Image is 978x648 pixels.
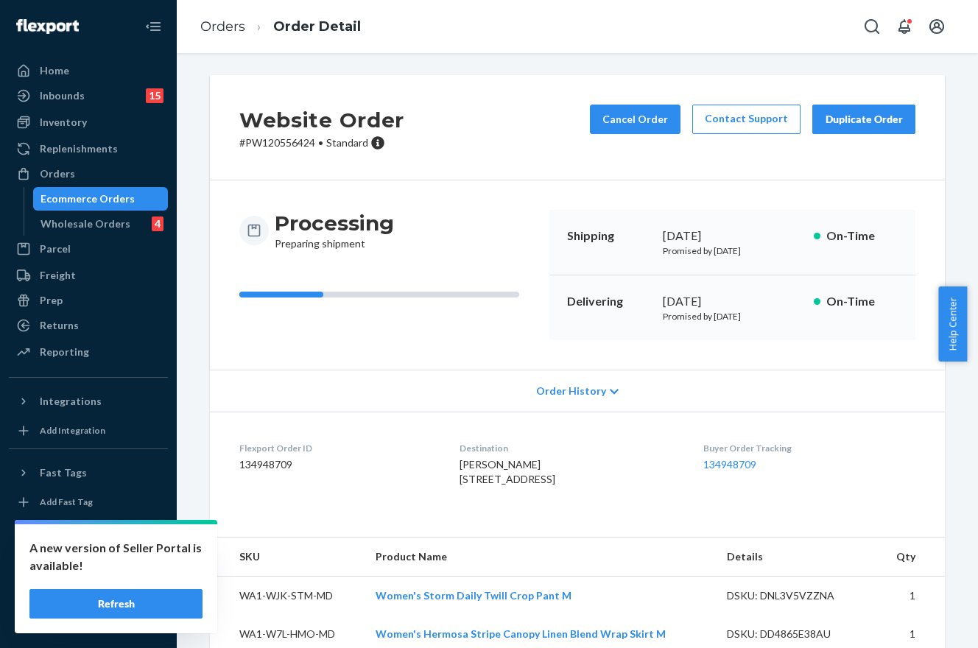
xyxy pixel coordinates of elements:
a: Returns [9,314,168,337]
div: Integrations [40,394,102,409]
a: Inbounds15 [9,84,168,108]
div: DSKU: DD4865E38AU [727,627,865,641]
a: Reporting [9,340,168,364]
img: Flexport logo [16,19,79,34]
p: On-Time [826,293,898,310]
a: Parcel [9,237,168,261]
dt: Buyer Order Tracking [703,442,915,454]
a: Women's Storm Daily Twill Crop Pant M [376,589,571,602]
h3: Processing [275,210,394,236]
span: [PERSON_NAME] [STREET_ADDRESS] [460,458,555,485]
th: SKU [210,538,364,577]
button: Refresh [29,589,203,619]
a: Contact Support [692,105,801,134]
p: On-Time [826,228,898,244]
a: Help Center [9,582,168,605]
a: Wholesale Orders4 [33,212,169,236]
dt: Destination [460,442,679,454]
div: Wholesale Orders [41,216,130,231]
p: Delivering [567,293,651,310]
span: Standard [326,136,368,149]
div: 4 [152,216,163,231]
h2: Website Order [239,105,404,135]
div: Duplicate Order [825,112,903,127]
span: • [318,136,323,149]
th: Product Name [364,538,716,577]
button: Close Navigation [138,12,168,41]
div: Ecommerce Orders [41,191,135,206]
div: DSKU: DNL3V5VZZNA [727,588,865,603]
div: Freight [40,268,76,283]
div: Preparing shipment [275,210,394,251]
td: WA1-WJK-STM-MD [210,577,364,616]
button: Cancel Order [590,105,680,134]
button: Help Center [938,286,967,362]
td: 1 [877,577,945,616]
button: Give Feedback [9,607,168,630]
button: Open notifications [890,12,919,41]
button: Open account menu [922,12,951,41]
a: Replenishments [9,137,168,161]
div: Fast Tags [40,465,87,480]
a: Freight [9,264,168,287]
button: Fast Tags [9,461,168,485]
a: Add Fast Tag [9,490,168,514]
div: Prep [40,293,63,308]
iframe: Opens a widget where you can chat to one of our agents [884,604,963,641]
div: [DATE] [663,293,802,310]
div: [DATE] [663,228,802,244]
button: Integrations [9,390,168,413]
div: Reporting [40,345,89,359]
a: Settings [9,532,168,555]
a: Inventory [9,110,168,134]
div: Parcel [40,242,71,256]
a: Home [9,59,168,82]
button: Talk to Support [9,557,168,580]
div: Add Integration [40,424,105,437]
p: # PW120556424 [239,135,404,150]
a: Orders [200,18,245,35]
a: Order Detail [273,18,361,35]
dt: Flexport Order ID [239,442,436,454]
div: Home [40,63,69,78]
div: 15 [146,88,163,103]
div: Returns [40,318,79,333]
div: Add Fast Tag [40,496,93,508]
button: Duplicate Order [812,105,915,134]
a: Women's Hermosa Stripe Canopy Linen Blend Wrap Skirt M [376,627,666,640]
p: A new version of Seller Portal is available! [29,539,203,574]
p: Promised by [DATE] [663,310,802,323]
p: Shipping [567,228,651,244]
a: Add Integration [9,419,168,443]
span: Order History [536,384,606,398]
a: Prep [9,289,168,312]
div: Inventory [40,115,87,130]
a: Ecommerce Orders [33,187,169,211]
th: Qty [877,538,945,577]
p: Promised by [DATE] [663,244,802,257]
div: Inbounds [40,88,85,103]
div: Replenishments [40,141,118,156]
a: Orders [9,162,168,186]
dd: 134948709 [239,457,436,472]
a: 134948709 [703,458,756,471]
button: Open Search Box [857,12,887,41]
div: Orders [40,166,75,181]
ol: breadcrumbs [189,5,373,49]
th: Details [715,538,877,577]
